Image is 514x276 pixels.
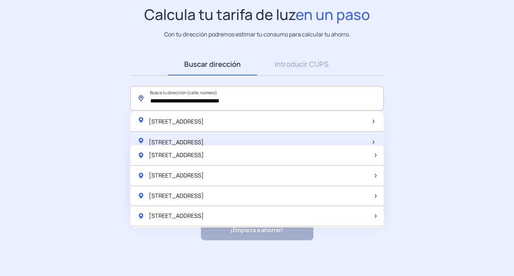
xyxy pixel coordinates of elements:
img: arrow-next-item.svg [375,174,377,177]
img: arrow-next-item.svg [373,140,374,144]
a: Introducir CUPS [257,53,346,75]
img: location-pin-green.svg [137,137,145,144]
p: Con tu dirección podremos estimar tu consumo para calcular tu ahorro. [164,30,350,39]
img: arrow-next-item.svg [375,194,377,198]
img: location-pin-green.svg [137,116,145,124]
img: location-pin-green.svg [137,172,145,179]
span: [STREET_ADDRESS] [149,211,204,221]
span: [STREET_ADDRESS] [149,138,204,146]
a: Buscar dirección [168,53,257,75]
img: arrow-next-item.svg [375,154,377,157]
span: [STREET_ADDRESS] [149,171,204,180]
span: en un paso [296,4,370,24]
span: [STREET_ADDRESS] [149,117,204,125]
img: location-pin-green.svg [137,212,145,220]
span: [STREET_ADDRESS] [149,191,204,201]
img: location-pin-green.svg [137,192,145,199]
img: arrow-next-item.svg [373,120,374,123]
h1: Calcula tu tarifa de luz [144,6,370,23]
span: [STREET_ADDRESS] [149,151,204,160]
img: arrow-next-item.svg [375,214,377,218]
img: location-pin-green.svg [137,152,145,159]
